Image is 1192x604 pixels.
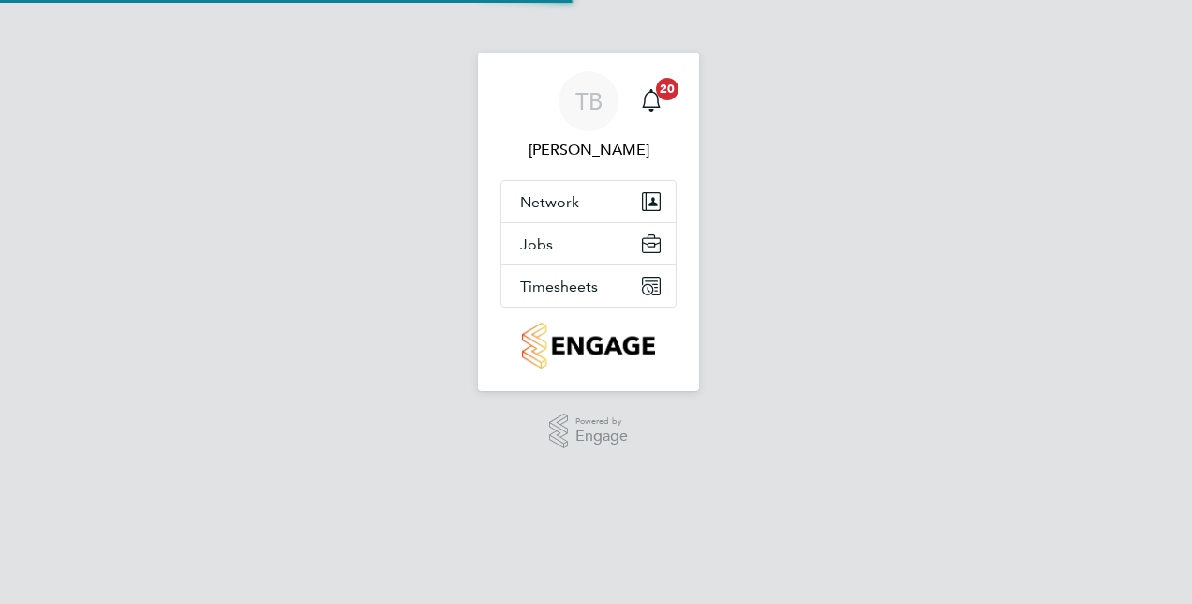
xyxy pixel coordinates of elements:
[522,323,654,369] img: countryside-properties-logo-retina.png
[520,278,598,295] span: Timesheets
[520,193,579,211] span: Network
[549,414,629,449] a: Powered byEngage
[500,71,677,161] a: TB[PERSON_NAME]
[501,265,676,307] button: Timesheets
[633,71,670,131] a: 20
[500,323,677,369] a: Go to home page
[575,89,603,113] span: TB
[575,429,628,445] span: Engage
[520,235,553,253] span: Jobs
[500,139,677,161] span: Tom Barnett
[575,414,628,430] span: Powered by
[478,53,699,391] nav: Main navigation
[501,223,676,264] button: Jobs
[501,181,676,222] button: Network
[656,78,678,100] span: 20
